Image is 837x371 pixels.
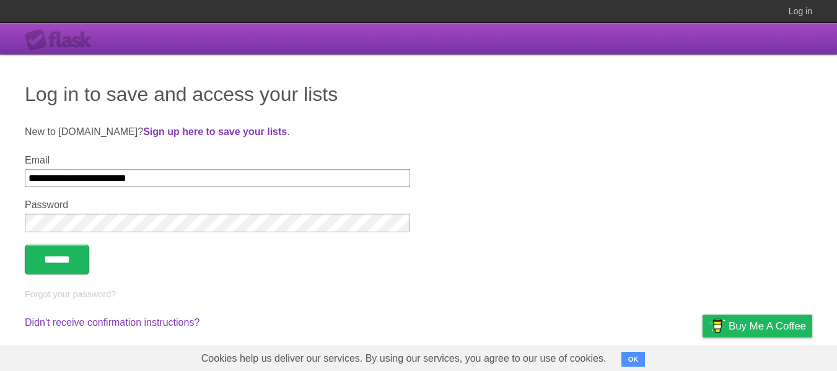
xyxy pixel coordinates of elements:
div: Flask [25,29,99,51]
label: Password [25,199,410,211]
button: OK [621,352,646,367]
label: Email [25,155,410,166]
h1: Log in to save and access your lists [25,79,812,109]
a: Didn't receive confirmation instructions? [25,317,199,328]
p: New to [DOMAIN_NAME]? . [25,124,812,139]
span: Buy me a coffee [729,315,806,337]
a: Buy me a coffee [703,315,812,338]
a: Forgot your password? [25,289,116,299]
span: Cookies help us deliver our services. By using our services, you agree to our use of cookies. [189,346,619,371]
img: Buy me a coffee [709,315,725,336]
a: Sign up here to save your lists [143,126,287,137]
